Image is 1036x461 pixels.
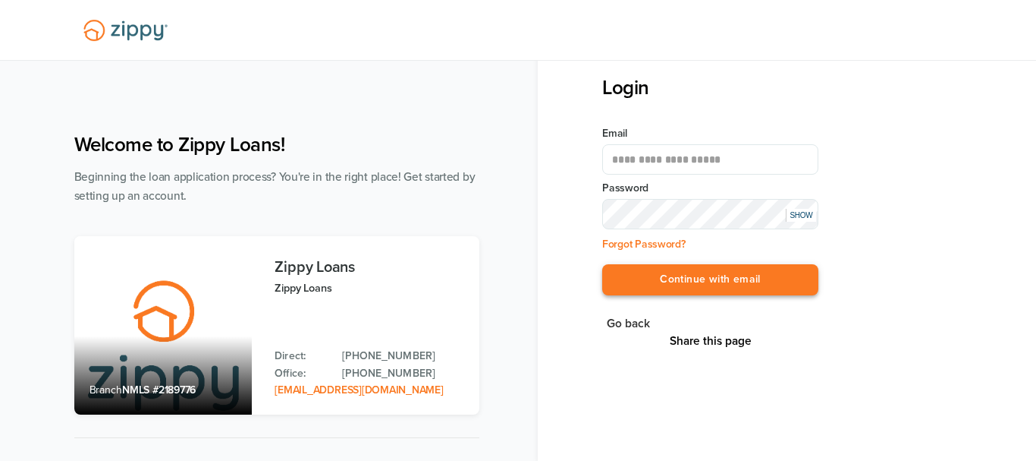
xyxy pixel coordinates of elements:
a: Email Address: zippyguide@zippymh.com [275,384,443,396]
button: Go back [602,314,655,334]
button: Continue with email [602,264,818,295]
h3: Zippy Loans [275,259,463,276]
span: Branch [89,384,123,396]
a: Direct Phone: 512-975-2947 [342,348,463,365]
h1: Welcome to Zippy Loans! [74,133,479,156]
input: Email Address [602,144,818,175]
span: NMLS #2189776 [122,384,196,396]
img: Lender Logo [74,13,177,48]
label: Password [602,181,818,196]
p: Direct: [275,348,327,365]
input: Input Password [602,199,818,229]
label: Email [602,126,818,141]
p: Zippy Loans [275,279,463,297]
a: Forgot Password? [602,238,686,251]
h3: Login [602,76,818,99]
a: Office Phone: 512-975-2947 [342,365,463,382]
div: SHOW [786,209,816,222]
p: Office: [275,365,327,382]
span: Beginning the loan application process? You're in the right place! Get started by setting up an a... [74,170,476,203]
button: Share This Page [665,333,756,349]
